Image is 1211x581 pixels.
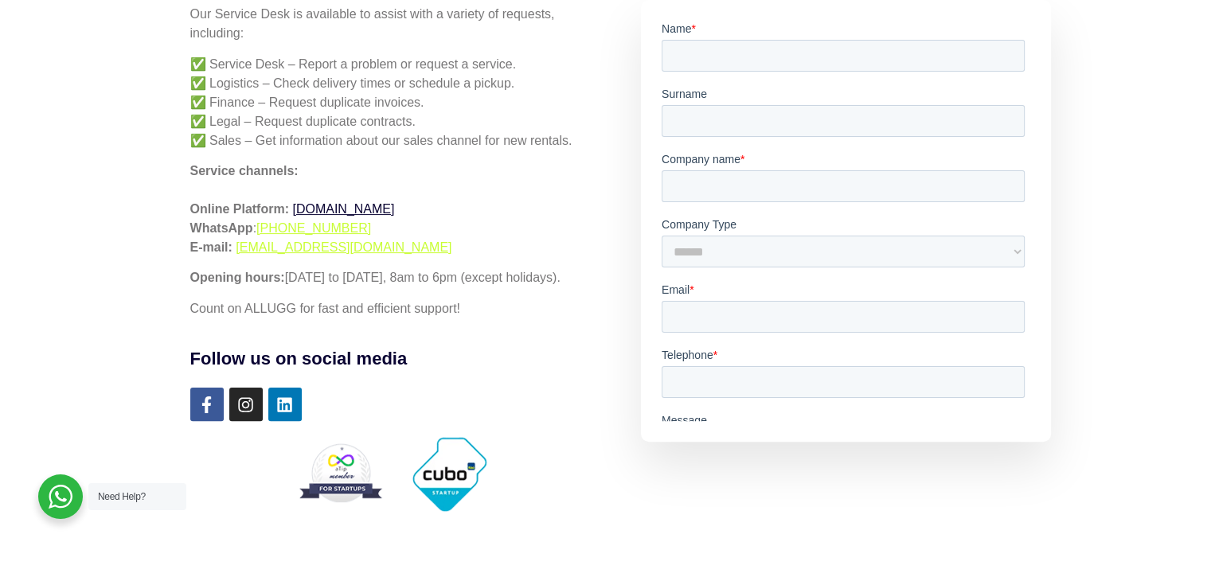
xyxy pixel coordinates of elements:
[190,7,555,40] font: Our Service Desk is available to assist with a variety of requests, including:
[190,221,253,235] font: WhatsApp
[190,57,517,71] font: ✅ Service Desk – Report a problem or request a service.
[285,271,561,284] font: [DATE] to [DATE], 8am to 6pm (except holidays).
[190,302,460,315] font: Count on ALLUGG for fast and efficient support!
[925,378,1211,581] iframe: Chat Widget
[190,96,424,109] font: ✅ Finance – Request duplicate invoices.
[662,21,1031,421] iframe: Form 0
[190,349,408,368] font: Follow us on social media
[292,202,394,216] a: [DOMAIN_NAME]
[98,491,146,502] font: Need Help?
[190,76,515,90] font: ✅ Logistics – Check delivery times or schedule a pickup.
[190,271,285,284] font: Opening hours:
[190,134,572,147] font: ✅ Sales – Get information about our sales channel for new rentals.
[190,164,299,177] font: Service channels:
[190,202,289,216] font: Online Platform:
[253,221,256,235] font: :
[256,221,371,235] a: [PHONE_NUMBER]
[190,240,232,254] font: E-mail:
[236,240,451,254] a: [EMAIL_ADDRESS][DOMAIN_NAME]
[190,115,416,128] font: ✅ Legal – Request duplicate contracts.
